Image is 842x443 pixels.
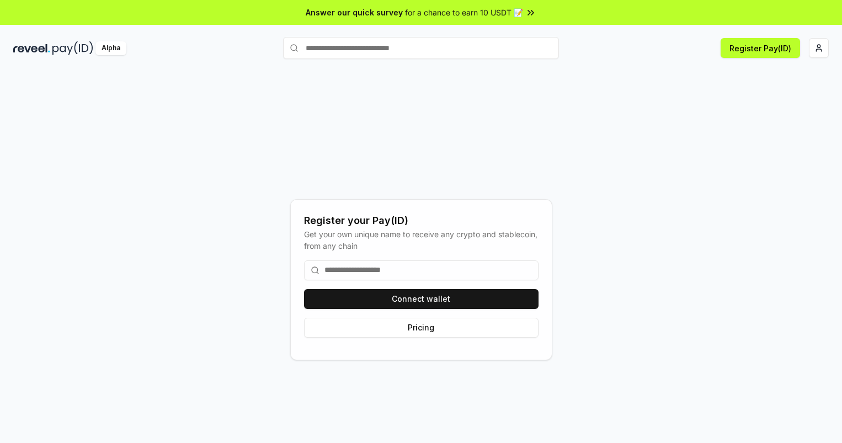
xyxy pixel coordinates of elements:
img: pay_id [52,41,93,55]
button: Pricing [304,318,539,338]
div: Get your own unique name to receive any crypto and stablecoin, from any chain [304,228,539,252]
button: Register Pay(ID) [721,38,800,58]
span: Answer our quick survey [306,7,403,18]
img: reveel_dark [13,41,50,55]
span: for a chance to earn 10 USDT 📝 [405,7,523,18]
div: Alpha [95,41,126,55]
button: Connect wallet [304,289,539,309]
div: Register your Pay(ID) [304,213,539,228]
